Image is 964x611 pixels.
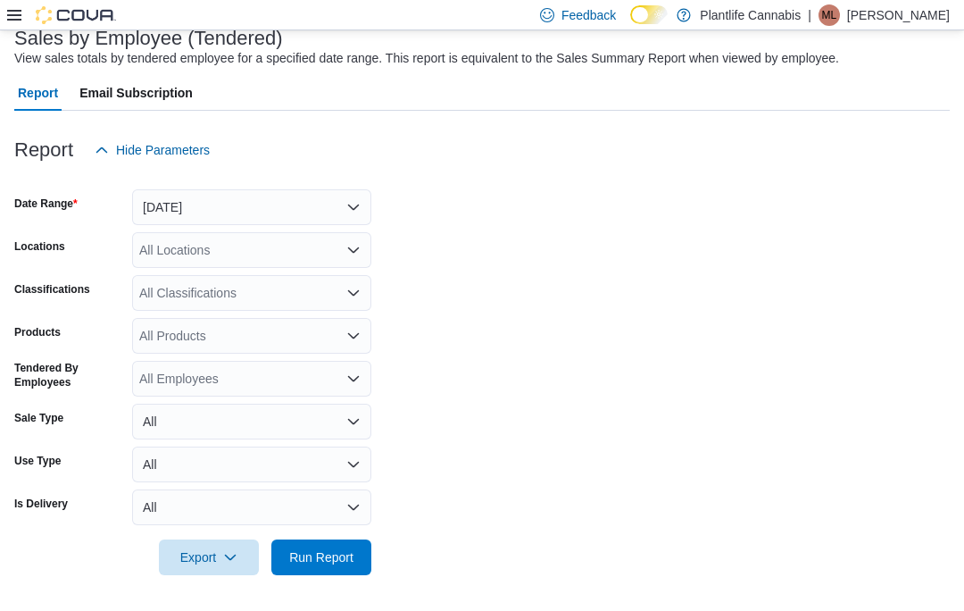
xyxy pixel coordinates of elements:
span: Hide Parameters [116,141,210,159]
button: Open list of options [346,243,361,257]
div: Mercedes Le Breton [819,4,840,26]
button: Open list of options [346,372,361,386]
input: Dark Mode [630,5,668,24]
span: Dark Mode [630,24,631,25]
p: | [808,4,811,26]
label: Classifications [14,282,90,297]
button: All [132,490,371,525]
button: Open list of options [346,286,361,300]
span: ML [822,4,837,26]
label: Products [14,325,61,339]
h3: Sales by Employee (Tendered) [14,28,283,49]
span: Export [170,540,248,575]
button: Export [159,540,259,575]
label: Date Range [14,197,78,211]
span: Feedback [561,6,616,24]
label: Use Type [14,454,61,468]
p: [PERSON_NAME] [847,4,950,26]
span: Report [18,75,58,111]
p: Plantlife Cannabis [700,4,801,26]
span: Run Report [289,548,353,566]
button: Run Report [271,540,371,575]
label: Is Delivery [14,497,68,511]
span: Email Subscription [79,75,193,111]
button: All [132,404,371,439]
button: [DATE] [132,189,371,225]
label: Locations [14,239,65,254]
button: Open list of options [346,329,361,343]
label: Sale Type [14,411,63,425]
img: Cova [36,6,116,24]
label: Tendered By Employees [14,361,125,389]
h3: Report [14,139,73,161]
button: All [132,447,371,482]
div: View sales totals by tendered employee for a specified date range. This report is equivalent to t... [14,49,839,68]
button: Hide Parameters [87,132,217,168]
